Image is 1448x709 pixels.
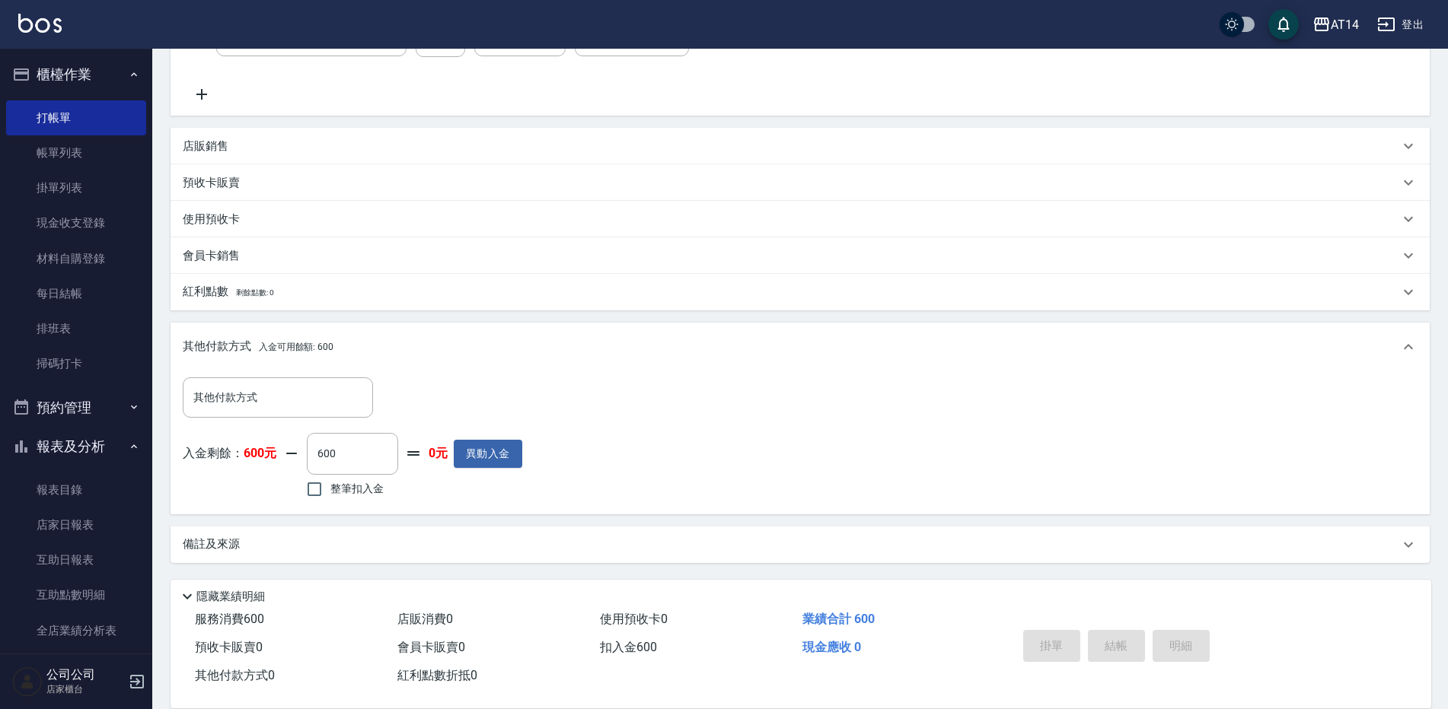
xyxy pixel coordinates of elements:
span: 會員卡販賣 0 [397,640,465,654]
span: 扣入金 600 [600,640,657,654]
span: 業績合計 600 [802,612,875,626]
a: 全店業績分析表 [6,613,146,648]
p: 店販銷售 [183,138,228,154]
div: 紅利點數剩餘點數: 0 [171,274,1430,310]
div: 店販銷售 [171,128,1430,164]
span: 整筆扣入金 [330,481,384,497]
a: 設計師日報表 [6,648,146,683]
strong: 600元 [244,446,276,460]
img: Person [12,666,43,697]
div: 使用預收卡 [171,201,1430,237]
span: 店販消費 0 [397,612,453,626]
a: 材料自購登錄 [6,241,146,276]
span: 使用預收卡 0 [600,612,668,626]
p: 使用預收卡 [183,211,240,227]
button: 登出 [1371,11,1430,39]
p: 會員卡銷售 [183,248,240,264]
a: 排班表 [6,311,146,346]
button: save [1268,9,1299,40]
a: 報表目錄 [6,472,146,507]
p: 店家櫃台 [46,682,124,696]
p: 紅利點數 [183,284,273,300]
div: 預收卡販賣 [171,164,1430,201]
p: 備註及來源 [183,536,240,552]
a: 打帳單 [6,100,146,135]
img: Logo [18,14,62,33]
span: 其他付款方式 0 [195,668,275,682]
a: 掃碼打卡 [6,346,146,381]
p: 其他付款方式 [183,339,333,355]
div: 會員卡銷售 [171,237,1430,274]
span: 現金應收 0 [802,640,861,654]
a: 現金收支登錄 [6,205,146,240]
button: 櫃檯作業 [6,55,146,94]
h5: 公司公司 [46,667,124,682]
p: 預收卡販賣 [183,175,240,191]
div: 備註及來源 [171,526,1430,563]
a: 互助點數明細 [6,577,146,612]
a: 店家日報表 [6,507,146,542]
a: 帳單列表 [6,135,146,170]
strong: 0元 [429,446,448,462]
a: 每日結帳 [6,276,146,311]
p: 入金剩餘： [183,446,276,462]
a: 掛單列表 [6,170,146,205]
button: 報表及分析 [6,427,146,466]
span: 入金可用餘額: 600 [259,342,333,352]
span: 服務消費 600 [195,612,264,626]
span: 剩餘點數: 0 [236,288,274,297]
div: AT14 [1331,15,1359,34]
button: 預約管理 [6,388,146,428]
span: 預收卡販賣 0 [195,640,263,654]
span: 紅利點數折抵 0 [397,668,477,682]
p: 隱藏業績明細 [196,589,265,605]
button: AT14 [1306,9,1365,40]
div: 其他付款方式入金可用餘額: 600 [171,323,1430,371]
button: 異動入金 [454,440,522,468]
a: 互助日報表 [6,542,146,577]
